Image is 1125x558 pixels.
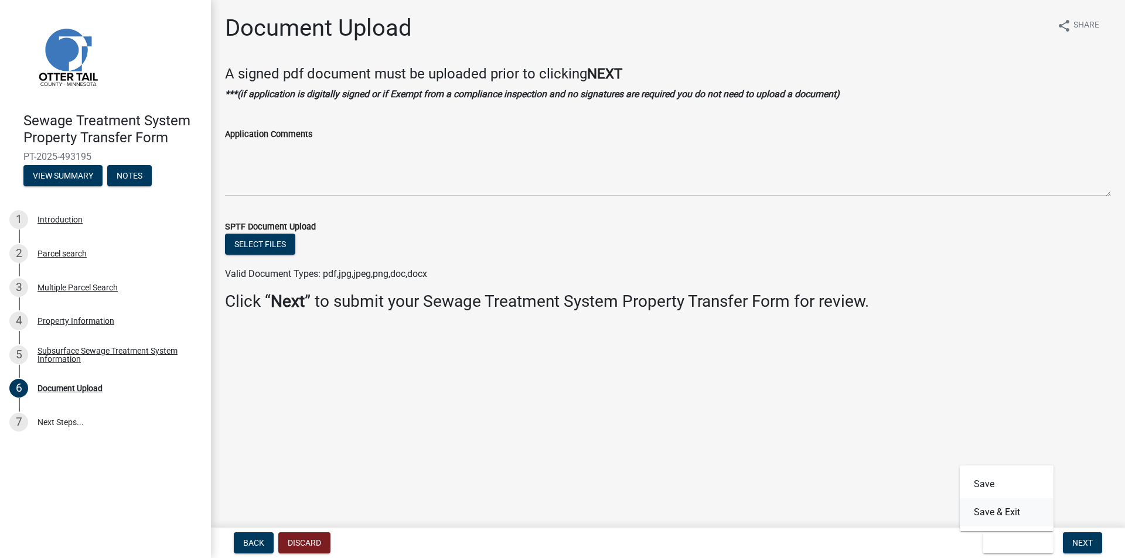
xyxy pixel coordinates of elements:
[983,532,1054,553] button: Save & Exit
[225,66,1111,83] h4: A signed pdf document must be uploaded prior to clicking
[1073,19,1099,33] span: Share
[9,244,28,263] div: 2
[9,413,28,432] div: 7
[225,268,427,279] span: Valid Document Types: pdf,jpg,jpeg,png,doc,docx
[225,88,840,100] strong: ***(if application is digitally signed or if Exempt from a compliance inspection and no signature...
[37,283,118,292] div: Multiple Parcel Search
[107,165,152,186] button: Notes
[23,172,103,181] wm-modal-confirm: Summary
[278,532,330,553] button: Discard
[107,172,152,181] wm-modal-confirm: Notes
[23,151,187,162] span: PT-2025-493195
[23,12,111,100] img: Otter Tail County, Minnesota
[271,292,305,311] strong: Next
[587,66,622,82] strong: NEXT
[9,311,28,330] div: 4
[960,465,1054,531] div: Save & Exit
[225,223,316,231] label: SPTF Document Upload
[37,317,114,325] div: Property Information
[960,498,1054,526] button: Save & Exit
[9,278,28,297] div: 3
[225,14,412,42] h1: Document Upload
[9,210,28,229] div: 1
[234,532,274,553] button: Back
[37,215,83,224] div: Introduction
[1048,14,1109,37] button: shareShare
[225,292,1111,311] h3: Click “ ” to submit your Sewage Treatment System Property Transfer Form for review.
[1063,532,1102,553] button: Next
[23,112,202,146] h4: Sewage Treatment System Property Transfer Form
[1057,19,1071,33] i: share
[9,345,28,364] div: 5
[1072,538,1093,547] span: Next
[37,249,87,258] div: Parcel search
[225,234,295,255] button: Select files
[9,379,28,398] div: 6
[225,131,312,139] label: Application Comments
[23,165,103,186] button: View Summary
[960,470,1054,498] button: Save
[37,384,103,392] div: Document Upload
[243,538,264,547] span: Back
[992,538,1037,547] span: Save & Exit
[37,347,192,363] div: Subsurface Sewage Treatment System Information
